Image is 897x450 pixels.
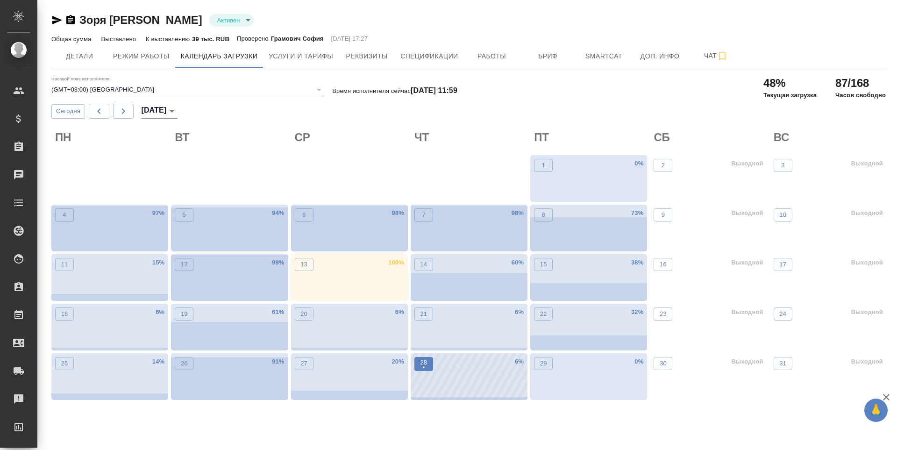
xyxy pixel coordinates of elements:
p: 23 [660,309,667,319]
p: Текущая загрузка [763,91,817,100]
p: Грамович София [271,34,324,43]
button: 23 [654,307,672,321]
p: Выходной [731,307,763,317]
span: Детали [57,50,102,62]
p: 7 [422,210,425,220]
h4: [DATE] 11:59 [411,86,457,94]
p: 0 % [634,357,643,366]
button: 16 [654,258,672,271]
button: 15 [534,258,553,271]
p: 17 [779,260,786,269]
button: Скопировать ссылку для ЯМессенджера [51,14,63,26]
span: Сегодня [56,106,80,117]
button: 27 [295,357,313,370]
p: 11 [61,260,68,269]
p: 94 % [272,208,284,218]
p: 13 [300,260,307,269]
p: 15 [540,260,547,269]
p: 16 [660,260,667,269]
p: 26 [181,359,188,368]
p: 98 % [512,208,524,218]
p: 24 [779,309,786,319]
span: Работы [470,50,514,62]
p: 60 % [512,258,524,267]
p: Часов свободно [835,91,886,100]
span: Календарь загрузки [181,50,258,62]
p: Выставлено [101,36,138,43]
span: Спецификации [400,50,458,62]
button: 5 [175,208,193,221]
p: Проверено [237,34,271,43]
p: Выходной [851,357,883,366]
p: 15 % [152,258,164,267]
p: 73 % [631,208,643,218]
p: 5 [183,210,186,220]
button: 25 [55,357,74,370]
p: Выходной [731,159,763,168]
button: 31 [774,357,792,370]
span: Бриф [526,50,570,62]
button: 14 [414,258,433,271]
p: 6 [302,210,306,220]
button: 22 [534,307,553,321]
button: 4 [55,208,74,221]
p: Выходной [731,208,763,218]
button: 6 [295,208,313,221]
p: 20 % [392,357,404,366]
h2: ВТ [175,130,288,145]
p: 32 % [631,307,643,317]
button: Скопировать ссылку [65,14,76,26]
button: 28• [414,357,433,371]
p: 31 [779,359,786,368]
p: 0 % [634,159,643,168]
p: Общая сумма [51,36,93,43]
p: Выходной [731,357,763,366]
p: 20 [300,309,307,319]
p: 3 [781,161,784,170]
button: 9 [654,208,672,221]
button: 8 [534,208,553,221]
p: 30 [660,359,667,368]
button: 24 [774,307,792,321]
h2: СБ [654,130,767,145]
h2: ПН [55,130,168,145]
span: Smartcat [582,50,626,62]
p: 8 [541,210,545,220]
p: 18 [61,309,68,319]
p: 9 [662,210,665,220]
p: 19 [181,309,188,319]
p: 1 [541,161,545,170]
div: [DATE] [141,104,178,119]
p: 25 [61,359,68,368]
button: Активен [214,16,242,24]
a: Зоря [PERSON_NAME] [79,14,202,26]
h2: ВС [774,130,887,145]
p: 97 % [152,208,164,218]
button: 30 [654,357,672,370]
span: Режим работы [113,50,170,62]
p: 10 [779,210,786,220]
h2: 48% [763,76,817,91]
p: Выходной [851,258,883,267]
p: 38 % [631,258,643,267]
p: Выходной [851,307,883,317]
p: 6 % [515,357,524,366]
button: 3 [774,159,792,172]
p: 61 % [272,307,284,317]
p: 100 % [388,258,404,267]
button: 17 [774,258,792,271]
p: 39 тыс. RUB [192,36,229,43]
p: К выставлению [146,36,192,43]
button: 19 [175,307,193,321]
button: 26 [175,357,193,370]
p: • [420,363,427,372]
button: 7 [414,208,433,221]
p: 22 [540,309,547,319]
label: Часовой пояс исполнителя [51,77,110,81]
p: 14 [420,260,427,269]
button: 13 [295,258,313,271]
button: 11 [55,258,74,271]
p: 27 [300,359,307,368]
p: 6 % [156,307,164,317]
p: [DATE] 17:27 [331,34,368,43]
